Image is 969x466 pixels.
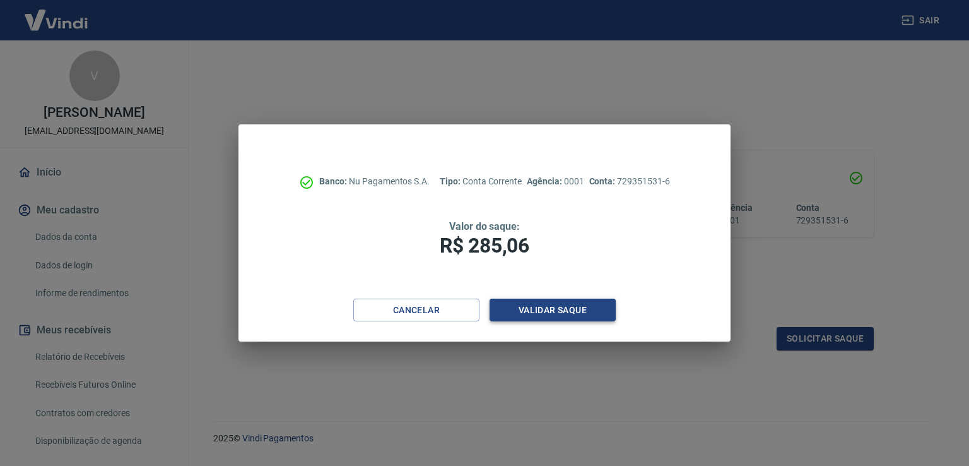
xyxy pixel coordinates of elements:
span: R$ 285,06 [440,234,529,258]
span: Agência: [527,176,564,186]
span: Banco: [319,176,349,186]
button: Cancelar [353,299,479,322]
button: Validar saque [490,299,616,322]
span: Valor do saque: [449,220,520,232]
span: Conta: [589,176,618,186]
p: 0001 [527,175,584,188]
p: 729351531-6 [589,175,670,188]
p: Nu Pagamentos S.A. [319,175,430,188]
span: Tipo: [440,176,462,186]
p: Conta Corrente [440,175,522,188]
